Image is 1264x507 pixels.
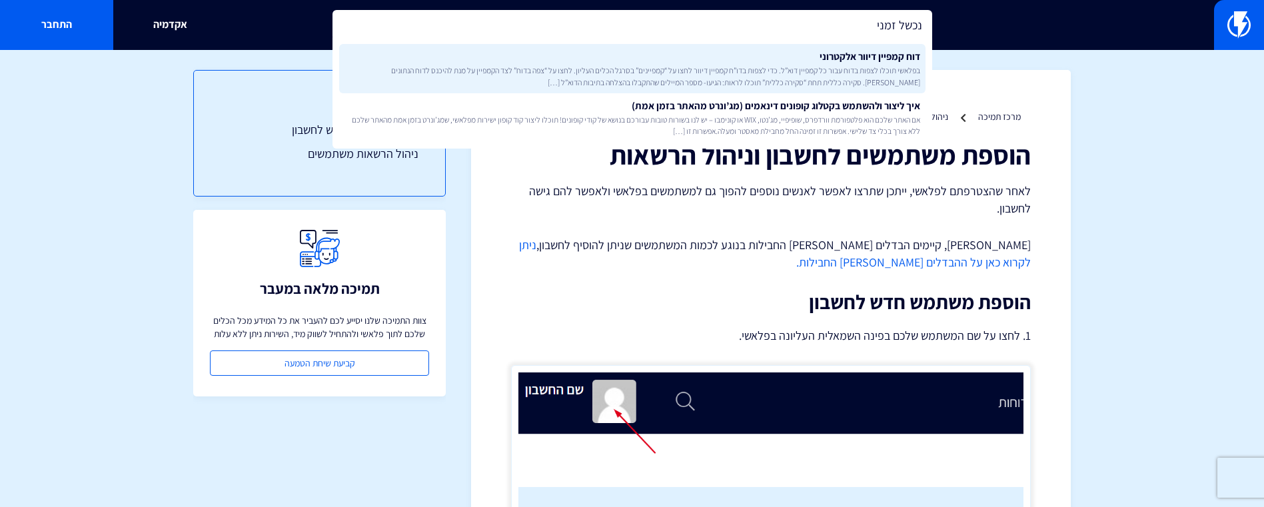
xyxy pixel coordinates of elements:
h3: תמיכה מלאה במעבר [260,280,380,296]
span: בפלאשי תוכלו לצפות בדוח עבור כל קמפיין דוא”ל. כדי לצפות בדו”ח קמפיין דיוור לחצו על “קמפיינים” בסר... [344,65,920,87]
span: אם האתר שלכם הוא פלטפורמת וורדפרס, שופיפיי, מג’נטו, WIX או קונימבו – יש לנו בשורות טובות עבורכם ב... [344,114,920,137]
p: לאחר שהצטרפתם לפלאשי, ייתכן שתרצו לאפשר לאנשים נוספים להפוך גם למשתמשים בפלאשי ולאפשר להם גישה לח... [511,183,1031,217]
h2: הוספת משתמש חדש לחשבון [511,291,1031,313]
a: דוח קמפיין דיוור אלקטרוניבפלאשי תוכלו לצפות בדוח עבור כל קמפיין דוא”ל. כדי לצפות בדו”ח קמפיין דיו... [339,44,926,93]
p: צוות התמיכה שלנו יסייע לכם להעביר את כל המידע מכל הכלים שלכם לתוך פלאשי ולהתחיל לשווק מיד, השירות... [210,314,429,340]
a: איך ליצור ולהשתמש בקטלוג קופונים דינאמים (מג’ונרט מהאתר בזמן אמת)אם האתר שלכם הוא פלטפורמת וורדפר... [339,93,926,143]
p: [PERSON_NAME], קיימים הבדלים [PERSON_NAME] החבילות בנוגע לכמות המשתמשים שניתן להוסיף לחשבון, [511,237,1031,270]
a: ניהול הרשאות משתמשים [221,145,418,163]
input: חיפוש מהיר... [332,10,932,41]
h1: הוספת משתמשים לחשבון וניהול הרשאות [511,140,1031,169]
h3: תוכן [221,97,418,115]
a: הוספת משתמש חדש לחשבון [221,121,418,139]
p: 1. לחצו על שם המשתמש שלכם בפינה השמאלית העליונה בפלאשי. [511,326,1031,345]
a: מרכז תמיכה [978,111,1021,123]
a: ניתן לקרוא כאן על ההבדלים [PERSON_NAME] החבילות. [519,237,1031,270]
a: קביעת שיחת הטמעה [210,350,429,376]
